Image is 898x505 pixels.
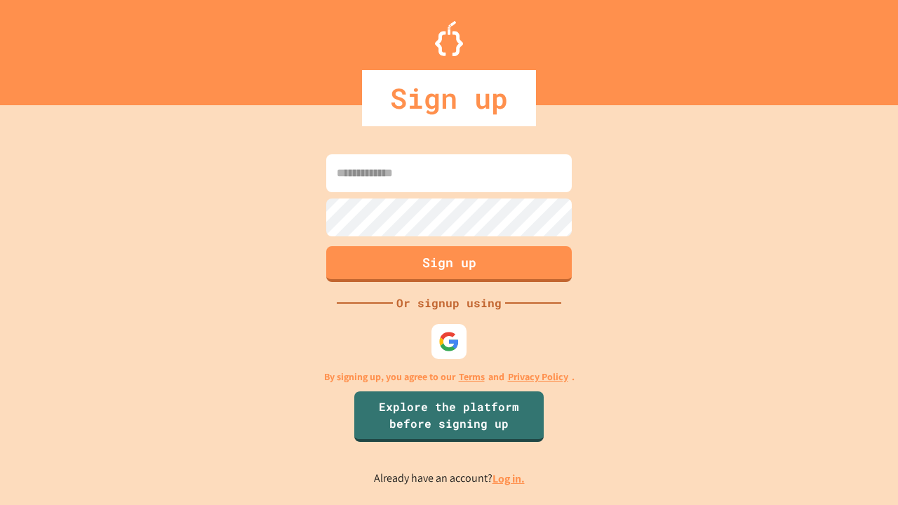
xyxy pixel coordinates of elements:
[362,70,536,126] div: Sign up
[839,449,884,491] iframe: chat widget
[326,246,572,282] button: Sign up
[438,331,460,352] img: google-icon.svg
[508,370,568,384] a: Privacy Policy
[459,370,485,384] a: Terms
[782,388,884,447] iframe: chat widget
[354,391,544,442] a: Explore the platform before signing up
[492,471,525,486] a: Log in.
[393,295,505,311] div: Or signup using
[435,21,463,56] img: Logo.svg
[374,470,525,487] p: Already have an account?
[324,370,575,384] p: By signing up, you agree to our and .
